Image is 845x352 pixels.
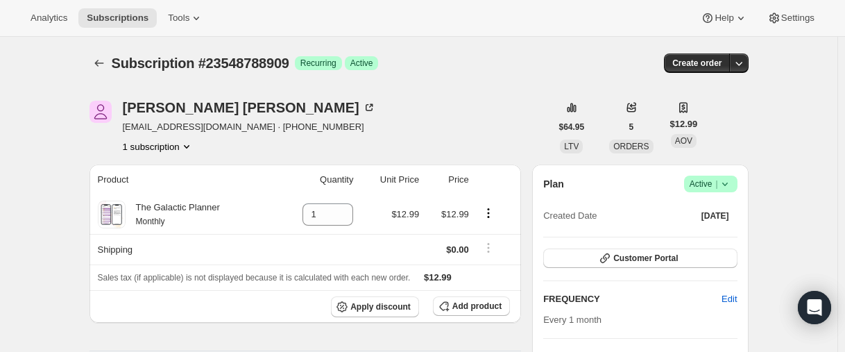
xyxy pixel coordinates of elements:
[441,209,469,219] span: $12.99
[160,8,212,28] button: Tools
[31,12,67,24] span: Analytics
[89,101,112,123] span: Angela Rostan
[423,165,473,195] th: Price
[136,217,165,226] small: Monthly
[798,291,831,324] div: Open Intercom Messenger
[715,12,733,24] span: Help
[692,8,756,28] button: Help
[89,234,276,265] th: Shipping
[613,142,649,151] span: ORDERS
[543,209,597,223] span: Created Date
[613,253,678,264] span: Customer Portal
[99,201,123,228] img: product img
[477,206,500,221] button: Product actions
[690,177,732,191] span: Active
[331,296,419,317] button: Apply discount
[89,53,109,73] button: Subscriptions
[126,201,220,228] div: The Galactic Planner
[350,301,411,312] span: Apply discount
[87,12,148,24] span: Subscriptions
[477,240,500,255] button: Shipping actions
[693,206,737,226] button: [DATE]
[564,142,579,151] span: LTV
[168,12,189,24] span: Tools
[22,8,76,28] button: Analytics
[424,272,452,283] span: $12.99
[675,136,692,146] span: AOV
[123,120,376,134] span: [EMAIL_ADDRESS][DOMAIN_NAME] · [PHONE_NUMBER]
[759,8,823,28] button: Settings
[713,288,745,310] button: Edit
[433,296,510,316] button: Add product
[276,165,358,195] th: Quantity
[543,249,737,268] button: Customer Portal
[664,53,730,73] button: Create order
[543,177,564,191] h2: Plan
[559,121,585,133] span: $64.95
[78,8,157,28] button: Subscriptions
[629,121,634,133] span: 5
[300,58,336,69] span: Recurring
[670,117,698,131] span: $12.99
[123,140,194,153] button: Product actions
[781,12,814,24] span: Settings
[701,210,729,221] span: [DATE]
[621,117,642,137] button: 5
[89,165,276,195] th: Product
[722,292,737,306] span: Edit
[543,292,722,306] h2: FREQUENCY
[452,301,502,312] span: Add product
[98,273,411,283] span: Sales tax (if applicable) is not displayed because it is calculated with each new order.
[715,178,717,190] span: |
[350,58,373,69] span: Active
[391,209,419,219] span: $12.99
[543,315,601,325] span: Every 1 month
[551,117,593,137] button: $64.95
[123,101,376,115] div: [PERSON_NAME] [PERSON_NAME]
[446,244,469,255] span: $0.00
[357,165,423,195] th: Unit Price
[112,56,289,71] span: Subscription #23548788909
[672,58,722,69] span: Create order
